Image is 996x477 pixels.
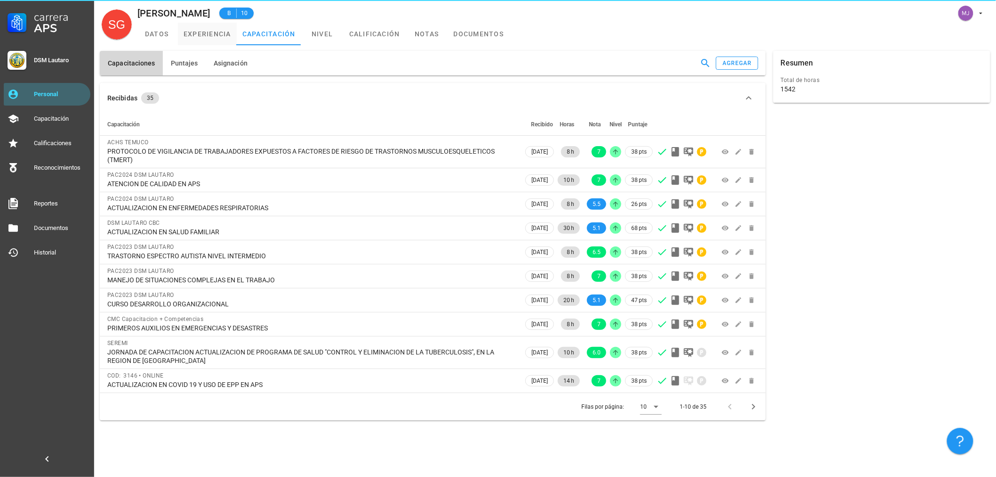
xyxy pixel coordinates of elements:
[448,23,510,45] a: documentos
[107,228,516,236] div: ACTUALIZACION EN SALUD FAMILIAR
[237,23,301,45] a: capacitación
[241,8,248,18] span: 10
[107,244,174,250] span: PAC2023 DSM LAUTARO
[34,164,87,172] div: Reconocimientos
[640,399,662,414] div: 10Filas por página:
[610,121,622,128] span: Nivel
[107,276,516,284] div: MANEJO DE SITUACIONES COMPLEJAS EN EL TRABAJO
[716,57,758,70] button: agregar
[213,59,248,67] span: Asignación
[107,268,174,274] span: PAC2023 DSM LAUTARO
[100,51,163,75] button: Capacitaciones
[631,223,647,233] span: 68 pts
[4,107,90,130] a: Capacitación
[567,247,574,258] span: 8 h
[631,199,647,209] span: 26 pts
[137,8,210,18] div: [PERSON_NAME]
[206,51,255,75] button: Asignación
[147,92,153,104] span: 35
[563,174,574,186] span: 10 h
[34,140,87,147] div: Calificaciones
[608,113,623,136] th: Nivel
[781,51,813,75] div: Resumen
[107,380,516,389] div: ACTUALIZACION EN COVID 19 Y USO DE EPP EN APS
[107,172,174,178] span: PAC2024 DSM LAUTARO
[722,60,752,66] div: agregar
[344,23,406,45] a: calificación
[531,347,548,358] span: [DATE]
[100,113,523,136] th: Capacitación
[781,75,983,85] div: Total de horas
[531,295,548,305] span: [DATE]
[301,23,344,45] a: nivel
[34,11,87,23] div: Carrera
[531,247,548,257] span: [DATE]
[556,113,582,136] th: Horas
[781,85,796,93] div: 1542
[531,175,548,185] span: [DATE]
[567,319,574,330] span: 8 h
[100,83,766,113] button: Recibidas 35
[631,247,647,257] span: 38 pts
[107,372,137,379] span: COD: 3146
[593,347,601,358] span: 6.0
[563,295,574,306] span: 20 h
[631,175,647,185] span: 38 pts
[163,51,206,75] button: Puntajes
[107,121,140,128] span: Capacitación
[225,8,233,18] span: B
[593,198,601,210] span: 5.5
[597,271,601,282] span: 7
[406,23,448,45] a: notas
[102,9,132,40] div: avatar
[34,57,87,64] div: DSM Lautaro
[628,121,647,128] span: Puntaje
[531,147,548,157] span: [DATE]
[631,147,647,156] span: 38 pts
[4,241,90,264] a: Historial
[597,174,601,186] span: 7
[107,204,516,212] div: ACTUALIZACION EN ENFERMEDADES RESPIRATORIAS
[34,115,87,123] div: Capacitación
[631,320,647,329] span: 38 pts
[631,348,647,357] span: 38 pts
[107,139,148,146] span: ACHS TEMUCO
[597,146,601,157] span: 7
[631,296,647,305] span: 47 pts
[107,59,155,67] span: Capacitaciones
[560,121,574,128] span: Horas
[563,375,574,387] span: 14 h
[143,372,163,379] span: ONLINE
[567,198,574,210] span: 8 h
[4,156,90,179] a: Reconocimientos
[531,223,548,233] span: [DATE]
[631,271,647,281] span: 38 pts
[34,200,87,207] div: Reportes
[531,376,548,386] span: [DATE]
[680,403,707,411] div: 1-10 de 35
[593,247,601,258] span: 6.5
[745,398,762,415] button: Página siguiente
[597,375,601,387] span: 7
[563,222,574,234] span: 30 h
[597,319,601,330] span: 7
[107,340,128,346] span: SEREMI
[107,93,137,103] div: Recibidas
[567,146,574,157] span: 8 h
[139,372,141,379] span: •
[107,196,174,202] span: PAC2024 DSM LAUTARO
[631,376,647,386] span: 38 pts
[34,224,87,232] div: Documentos
[107,324,516,332] div: PRIMEROS AUXILIOS EN EMERGENCIAS Y DESASTRES
[107,252,516,260] div: TRASTORNO ESPECTRO AUTISTA NIVEL INTERMEDIO
[34,90,87,98] div: Personal
[108,9,125,40] span: SG
[107,300,516,308] div: CURSO DESARROLLO ORGANIZACIONAL
[523,113,556,136] th: Recibido
[567,271,574,282] span: 8 h
[563,347,574,358] span: 10 h
[531,271,548,281] span: [DATE]
[34,23,87,34] div: APS
[34,249,87,256] div: Historial
[178,23,237,45] a: experiencia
